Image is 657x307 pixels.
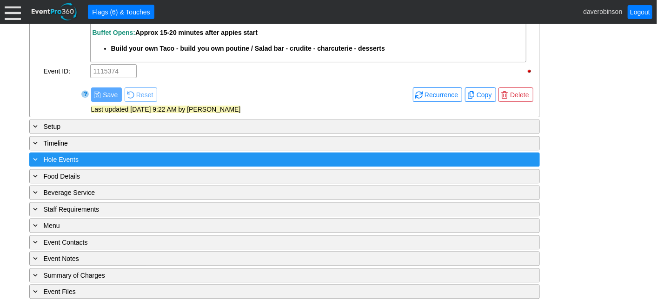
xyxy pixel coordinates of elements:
div: Event Files [32,286,499,297]
div: Staff Requirements [32,204,499,214]
div: Event Contacts [32,237,499,247]
span: Save [93,90,119,100]
span: Food Details [44,173,80,180]
span: Menu [44,222,60,229]
span: Reset [134,90,155,100]
div: Menu: Click or 'Crtl+M' to toggle menu open/close [5,4,21,20]
span: Setup [44,123,61,130]
span: Last updated [DATE] 9:22 AM by [PERSON_NAME] [91,106,241,113]
span: Timeline [44,140,68,147]
span: Delete [501,90,531,100]
div: Event Notes [32,253,499,264]
div: Menu [32,220,499,231]
span: Flags (6) & Touches [90,7,152,17]
span: Beverage Service [44,189,95,196]
span: Copy [467,90,494,100]
div: Beverage Service [32,187,499,198]
span: Summary of Charges [44,272,105,279]
span: Staff Requirements [44,206,100,213]
span: Recurrence [423,90,460,100]
div: Timeline [32,138,499,148]
span: daverobinson [583,7,622,15]
span: Event Contacts [44,239,88,246]
div: Food Details [32,171,499,181]
span: Delete [508,90,531,100]
span: Hole Events [44,156,79,163]
span: Save [101,90,119,100]
div: Hole Events [32,154,499,165]
div: Summary of Charges [32,270,499,280]
div: Setup [32,121,499,132]
span: Event Files [44,288,76,295]
span: Event Notes [44,255,79,262]
strong: Buffet Opens: [93,29,258,36]
div: Event ID: [43,63,89,79]
a: Logout [628,5,652,19]
span: Reset [127,90,155,100]
div: Hide Event ID when printing; click to show Event ID when printing. [526,68,535,74]
strong: Build your own Taco - build you own poutine / Salad bar - crudite - charcuterie - desserts [111,45,385,52]
span: Approx 15-20 minutes after appies start [135,29,258,36]
img: EventPro360 [30,1,79,22]
span: Copy [475,90,494,100]
span: Recurrence [415,90,460,100]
